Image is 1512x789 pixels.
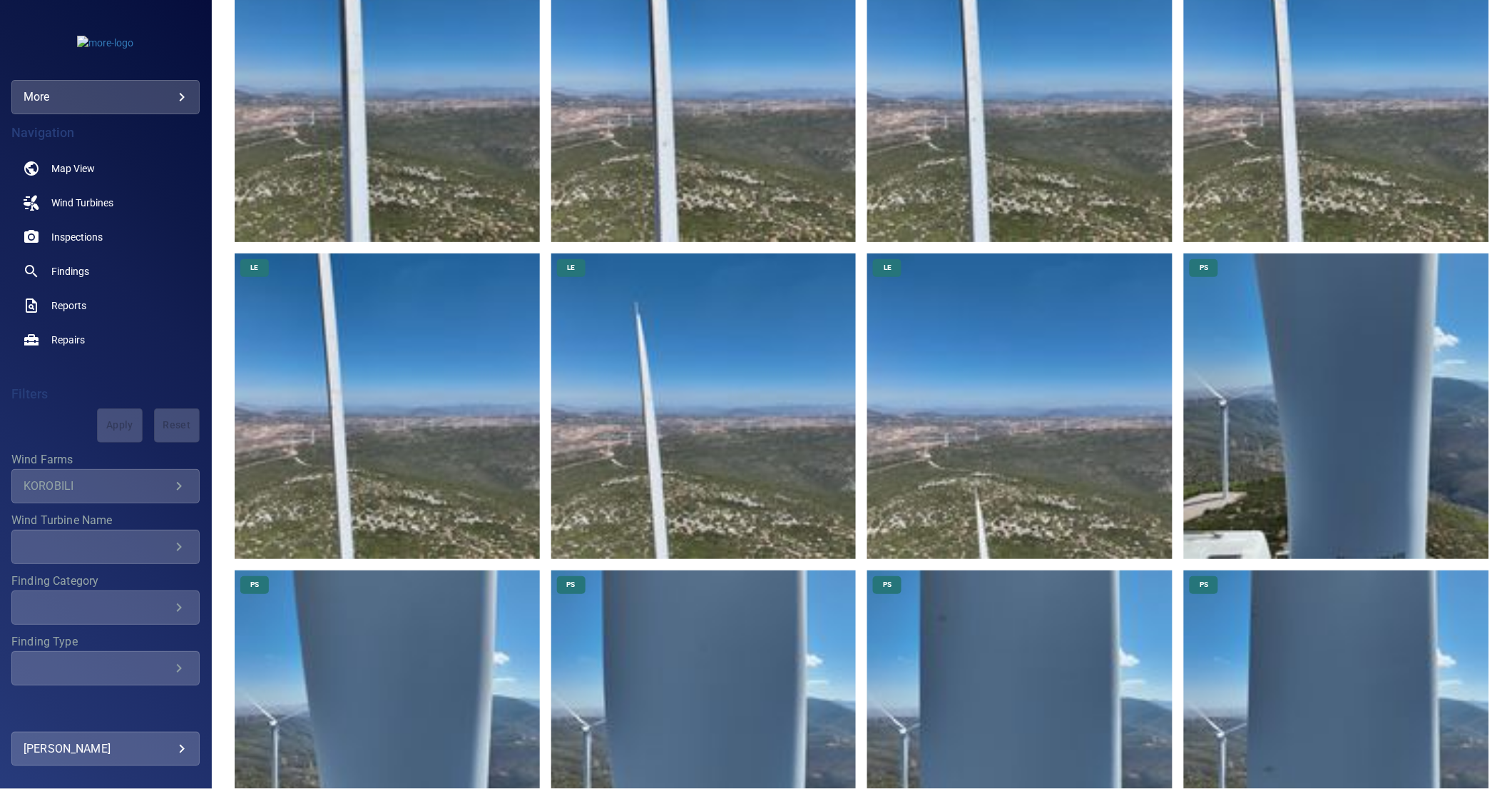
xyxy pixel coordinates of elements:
label: Wind Farms [11,454,200,466]
span: PS [558,580,584,590]
span: Inspections [51,230,103,244]
span: LE [242,263,267,273]
span: PS [1191,580,1217,590]
img: more-logo [77,36,133,50]
span: Reports [51,298,86,313]
div: KOROBILI [24,479,170,493]
div: Finding Category [11,591,200,625]
button: Show Advanced Filters [44,708,188,731]
div: [PERSON_NAME] [24,738,188,760]
span: PS [1191,263,1217,273]
span: LE [558,263,583,273]
label: Finding Type [11,636,200,648]
span: Repairs [51,333,85,347]
div: more [11,80,200,114]
span: PS [242,580,267,590]
label: Wind Turbine Name [11,515,200,526]
a: reports noActive [11,288,200,323]
a: inspections noActive [11,220,200,254]
a: map noActive [11,151,200,186]
a: repairs noActive [11,323,200,357]
span: LE [875,263,900,273]
span: PS [874,580,900,590]
div: Finding Type [11,651,200,685]
a: findings noActive [11,254,200,288]
span: Wind Turbines [51,196,113,210]
h4: Navigation [11,126,200,140]
label: Finding Category [11,576,200,587]
span: Findings [51,264,89,278]
h4: Filters [11,387,200,401]
div: Wind Turbine Name [11,530,200,564]
div: Wind Farms [11,469,200,503]
div: more [24,86,188,109]
a: windturbines noActive [11,186,200,220]
span: Map View [51,161,95,176]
